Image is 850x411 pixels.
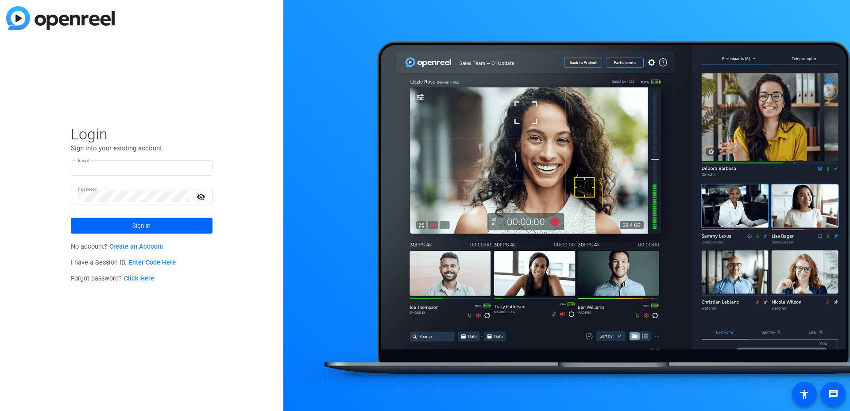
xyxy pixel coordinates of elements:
[828,389,838,399] mat-icon: message
[124,275,154,282] a: Click Here
[78,162,205,173] input: Enter Email Address
[799,389,810,399] mat-icon: accessibility
[71,143,212,153] p: Sign into your existing account.
[71,243,163,250] span: No account?
[71,125,212,143] span: Login
[132,215,151,237] span: Sign in
[78,187,97,192] mat-label: Password
[6,6,115,30] img: blue-gradient.svg
[109,243,163,250] a: Create an Account
[71,259,176,266] span: I have a Session ID.
[78,158,89,163] mat-label: Email
[71,218,212,234] button: Sign in
[191,190,212,203] mat-icon: visibility_off
[71,275,154,282] span: Forgot password?
[129,259,176,266] a: Enter Code Here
